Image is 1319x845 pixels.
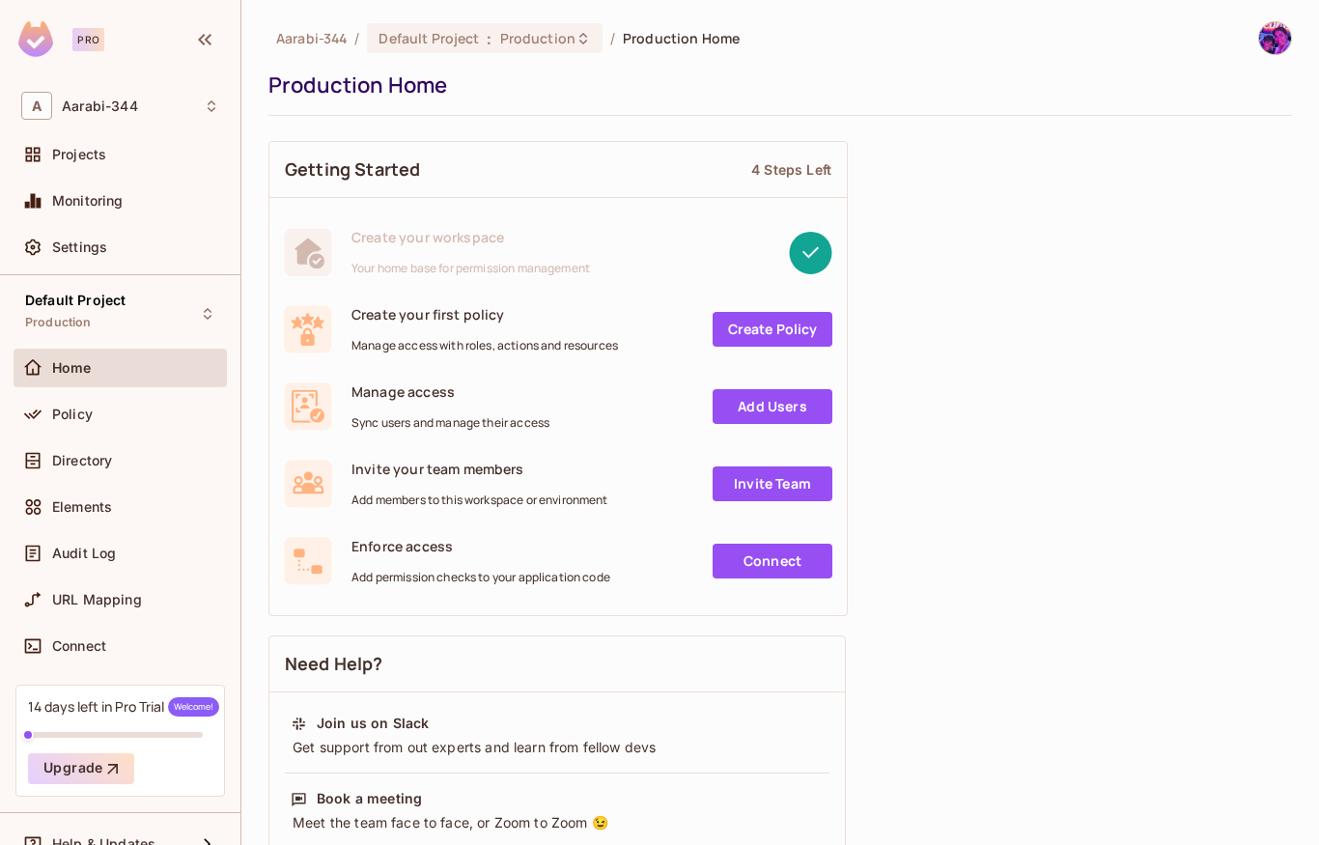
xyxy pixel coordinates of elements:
[354,29,359,47] li: /
[21,92,52,120] span: A
[500,29,575,47] span: Production
[351,338,618,353] span: Manage access with roles, actions and resources
[351,570,610,585] span: Add permission checks to your application code
[351,228,590,246] span: Create your workspace
[72,28,104,51] div: Pro
[285,157,420,182] span: Getting Started
[351,261,590,276] span: Your home base for permission management
[623,29,740,47] span: Production Home
[52,239,107,255] span: Settings
[351,493,608,508] span: Add members to this workspace or environment
[351,537,610,555] span: Enforce access
[751,160,831,179] div: 4 Steps Left
[713,544,832,578] a: Connect
[317,714,429,733] div: Join us on Slack
[1259,22,1291,54] img: Aarabi Ezhilan
[62,99,138,114] span: Workspace: Aarabi-344
[486,31,492,46] span: :
[285,652,383,676] span: Need Help?
[351,305,618,324] span: Create your first policy
[610,29,615,47] li: /
[25,315,92,330] span: Production
[18,21,53,57] img: SReyMgAAAABJRU5ErkJggg==
[351,382,549,401] span: Manage access
[28,697,219,717] div: 14 days left in Pro Trial
[276,29,347,47] span: the active workspace
[291,738,824,757] div: Get support from out experts and learn from fellow devs
[268,70,1282,99] div: Production Home
[28,753,134,784] button: Upgrade
[52,546,116,561] span: Audit Log
[52,407,93,422] span: Policy
[713,389,832,424] a: Add Users
[52,499,112,515] span: Elements
[25,293,126,308] span: Default Project
[351,460,608,478] span: Invite your team members
[317,789,422,808] div: Book a meeting
[52,592,142,607] span: URL Mapping
[52,193,124,209] span: Monitoring
[351,415,549,431] span: Sync users and manage their access
[52,638,106,654] span: Connect
[52,453,112,468] span: Directory
[379,29,479,47] span: Default Project
[713,466,832,501] a: Invite Team
[291,813,824,832] div: Meet the team face to face, or Zoom to Zoom 😉
[52,360,92,376] span: Home
[52,147,106,162] span: Projects
[168,697,219,717] span: Welcome!
[713,312,832,347] a: Create Policy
